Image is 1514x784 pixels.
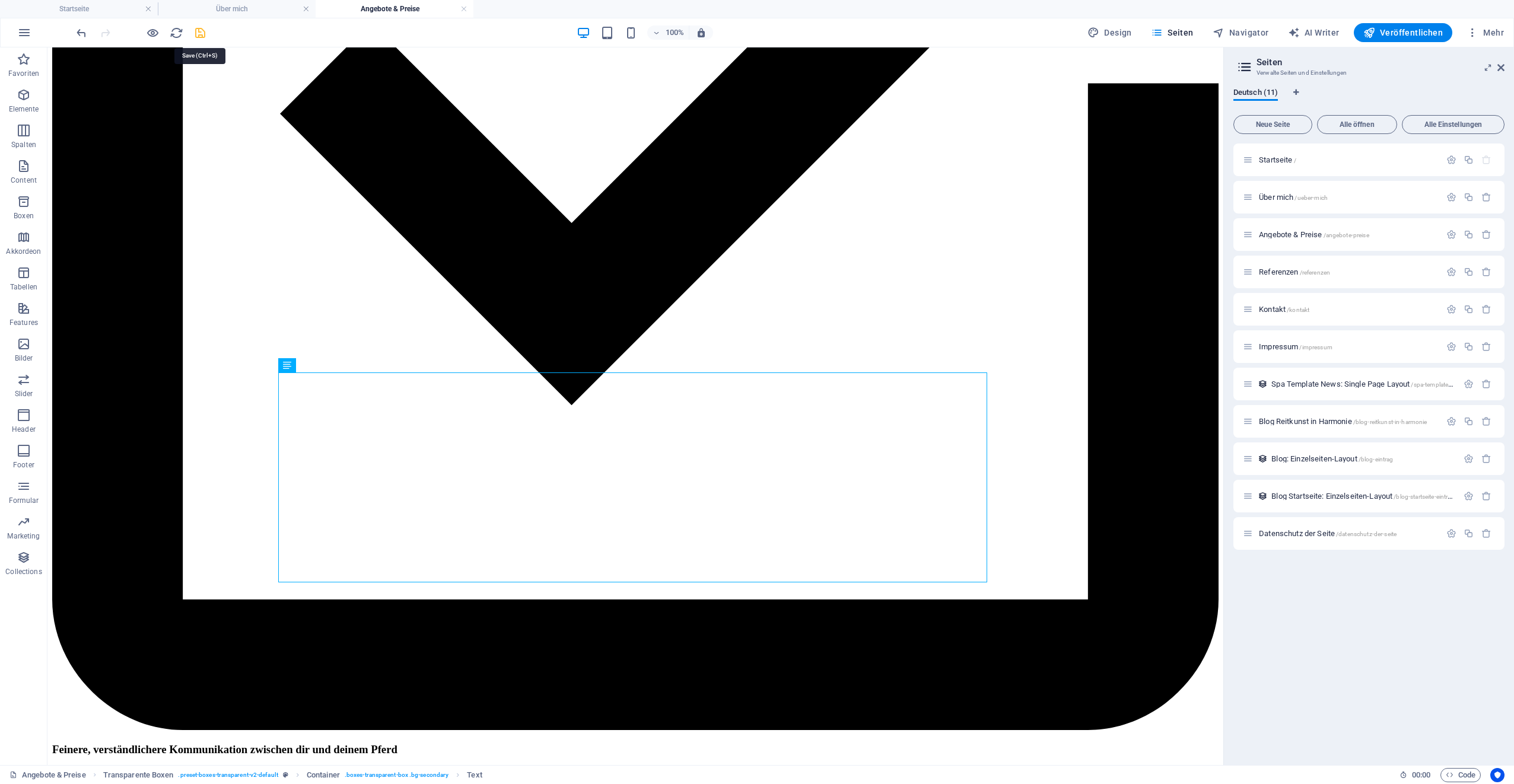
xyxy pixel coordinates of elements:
[1083,23,1137,42] button: Design
[1294,195,1328,201] span: /ueber-mich
[1255,418,1440,425] div: Blog Reitkunst in Harmonie/blog-reitkunst-in-harmonie
[1462,23,1509,42] button: Mehr
[1300,269,1331,276] span: /referenzen
[665,26,684,40] h6: 100%
[158,2,316,15] h4: Über mich
[1481,416,1491,426] div: Entfernen
[1283,23,1344,42] button: AI Writer
[1255,305,1440,313] div: Kontakt/kontakt
[1336,531,1397,537] span: /datenschutz-der-seite
[1446,528,1456,538] div: Einstellungen
[1363,27,1443,39] span: Veröffentlichen
[11,140,36,149] p: Spalten
[9,496,39,505] p: Formular
[1464,379,1474,389] div: Einstellungen
[1464,342,1474,352] div: Duplizieren
[1233,85,1278,102] span: Deutsch (11)
[1259,155,1296,164] span: Klick, um Seite zu öffnen
[7,531,40,541] p: Marketing
[1446,230,1456,240] div: Einstellungen
[1213,27,1269,39] span: Navigator
[1268,492,1458,500] div: Blog Startseite: Einzelseiten-Layout/blog-startseite-eintrag
[1481,342,1491,352] div: Entfernen
[1259,342,1332,351] span: Impressum
[1446,416,1456,426] div: Einstellungen
[8,69,39,78] p: Favoriten
[1481,379,1491,389] div: Entfernen
[15,353,33,363] p: Bilder
[103,768,482,782] nav: breadcrumb
[11,176,37,185] p: Content
[283,772,288,778] i: Dieses Element ist ein anpassbares Preset
[1259,230,1369,239] span: Angebote & Preise
[1287,307,1309,313] span: /kontakt
[1268,455,1458,463] div: Blog: Einzelseiten-Layout/blog-eintrag
[1255,231,1440,238] div: Angebote & Preise/angebote-preise
[170,26,183,40] i: Seite neu laden
[1412,768,1430,782] span: 00 00
[9,318,38,327] p: Features
[1400,768,1431,782] h6: Session-Zeit
[1259,417,1427,426] span: Klick, um Seite zu öffnen
[1481,454,1491,464] div: Entfernen
[1359,456,1394,463] span: /blog-eintrag
[1255,193,1440,201] div: Über mich/ueber-mich
[193,26,207,40] button: save
[345,768,449,782] span: . boxes-transparent-box .bg-secondary
[1087,27,1132,39] span: Design
[1255,343,1440,350] div: Impressum/impressum
[1464,454,1474,464] div: Einstellungen
[1146,23,1198,42] button: Seiten
[6,247,41,256] p: Akkordeon
[1481,491,1491,501] div: Entfernen
[1255,530,1440,537] div: Datenschutz der Seite/datenschutz-der-seite
[9,768,86,782] a: Klick, um Auswahl aufzuheben. Doppelklick öffnet Seitenverwaltung
[12,425,36,434] p: Header
[1259,529,1397,538] span: Klick, um Seite zu öffnen
[1255,268,1440,276] div: Referenzen/referenzen
[1257,57,1505,68] h2: Seiten
[1083,23,1137,42] div: Design (Strg+Alt+Y)
[103,768,174,782] span: Klick zum Auswählen. Doppelklick zum Bearbeiten
[1258,454,1268,464] div: Dieses Layout wird als Template für alle Einträge dieser Collection genutzt (z.B. ein Blog Post)....
[1464,230,1474,240] div: Duplizieren
[316,2,473,15] h4: Angebote & Preise
[1481,155,1491,165] div: Die Startseite kann nicht gelöscht werden
[1481,230,1491,240] div: Entfernen
[1271,454,1393,463] span: Klick, um Seite zu öffnen
[178,768,278,782] span: . preset-boxes-transparent-v2-default
[1259,267,1330,276] span: Referenzen
[1446,155,1456,165] div: Einstellungen
[169,26,183,40] button: reload
[1268,380,1458,388] div: Spa Template News: Single Page Layout/spa-template-news-single-page-layout
[1446,768,1475,782] span: Code
[13,460,34,470] p: Footer
[696,27,707,38] i: Bei Größenänderung Zoomstufe automatisch an das gewählte Gerät anpassen.
[1402,115,1505,134] button: Alle Einstellungen
[1288,27,1340,39] span: AI Writer
[1407,121,1499,128] span: Alle Einstellungen
[1481,304,1491,314] div: Entfernen
[1255,156,1440,164] div: Startseite/
[14,211,34,221] p: Boxen
[75,26,88,40] i: Rückgängig: Text ändern (Strg+Z)
[1394,493,1454,500] span: /blog-startseite-eintrag
[1440,768,1481,782] button: Code
[1259,193,1328,202] span: Über mich
[1446,267,1456,277] div: Einstellungen
[1259,305,1309,314] span: Klick, um Seite zu öffnen
[1354,23,1452,42] button: Veröffentlichen
[1233,88,1505,110] div: Sprachen-Tabs
[1257,68,1481,78] h3: Verwalte Seiten und Einstellungen
[467,768,482,782] span: Klick zum Auswählen. Doppelklick zum Bearbeiten
[1294,157,1296,164] span: /
[1464,267,1474,277] div: Duplizieren
[1353,419,1427,425] span: /blog-reitkunst-in-harmonie
[1446,192,1456,202] div: Einstellungen
[1464,155,1474,165] div: Duplizieren
[145,26,160,40] button: Klicke hier, um den Vorschau-Modus zu verlassen
[74,26,88,40] button: undo
[307,768,340,782] span: Klick zum Auswählen. Doppelklick zum Bearbeiten
[1258,379,1268,389] div: Dieses Layout wird als Template für alle Einträge dieser Collection genutzt (z.B. ein Blog Post)....
[1271,492,1454,501] span: Klick, um Seite zu öffnen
